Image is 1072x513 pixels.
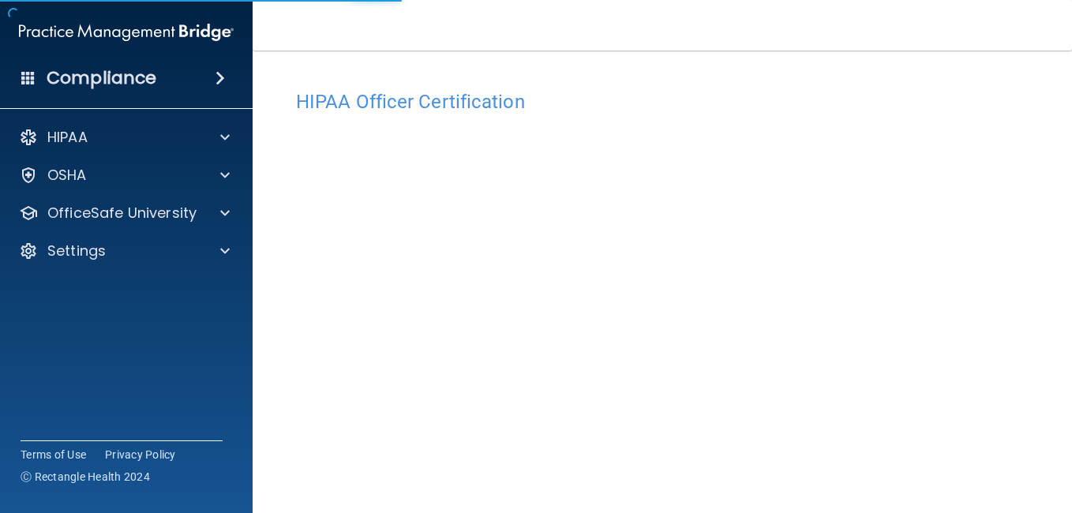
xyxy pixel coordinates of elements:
a: OSHA [19,166,230,185]
a: Settings [19,242,230,260]
a: Privacy Policy [105,447,176,462]
a: HIPAA [19,128,230,147]
p: HIPAA [47,128,88,147]
a: OfficeSafe University [19,204,230,223]
p: OfficeSafe University [47,204,197,223]
p: Settings [47,242,106,260]
h4: HIPAA Officer Certification [296,92,1029,112]
p: OSHA [47,166,87,185]
h4: Compliance [47,67,156,89]
a: Terms of Use [21,447,86,462]
span: Ⓒ Rectangle Health 2024 [21,469,150,485]
img: PMB logo [19,17,234,48]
